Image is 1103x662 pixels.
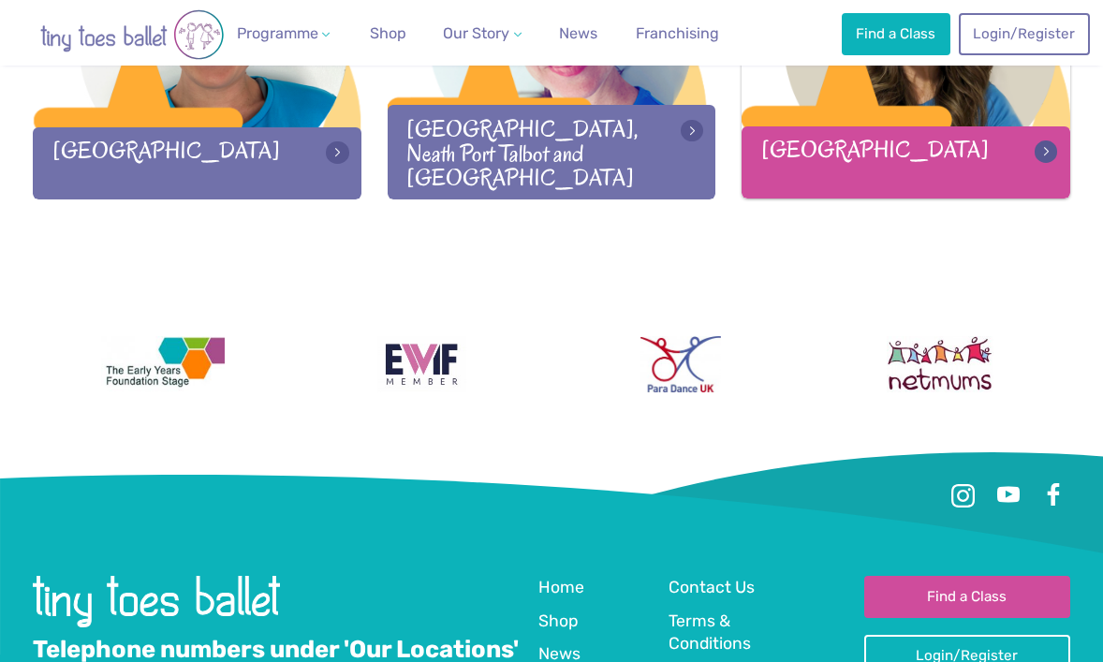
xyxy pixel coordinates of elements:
span: Shop [370,24,406,42]
span: Shop [538,611,578,630]
img: tiny toes ballet [20,9,244,60]
a: Shop [538,610,578,635]
a: Programme [229,15,338,52]
a: Instagram [947,478,980,512]
img: tiny toes ballet [33,576,279,626]
a: Contact Us [669,576,755,601]
a: Franchising [628,15,727,52]
span: Our Story [443,24,509,42]
a: News [551,15,605,52]
span: Terms & Conditions [669,611,751,654]
a: Home [538,576,584,601]
span: Contact Us [669,578,755,596]
span: Home [538,578,584,596]
span: Franchising [636,24,719,42]
a: Facebook [1037,478,1070,512]
span: News [559,24,597,42]
a: Go to home page [33,613,279,631]
span: Programme [237,24,318,42]
div: [GEOGRAPHIC_DATA] [33,127,361,199]
a: Login/Register [959,13,1090,54]
a: Our Story [435,15,529,52]
a: Find a Class [842,13,950,54]
div: [GEOGRAPHIC_DATA] [742,126,1070,199]
img: Para Dance UK [640,336,721,392]
a: Find a Class [864,576,1070,617]
a: Terms & Conditions [669,610,782,657]
img: Encouraging Women Into Franchising [377,336,466,392]
img: The Early Years Foundation Stage [101,336,225,392]
div: [GEOGRAPHIC_DATA], Neath Port Talbot and [GEOGRAPHIC_DATA] [388,105,716,199]
a: Shop [362,15,414,52]
a: Youtube [992,478,1025,512]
